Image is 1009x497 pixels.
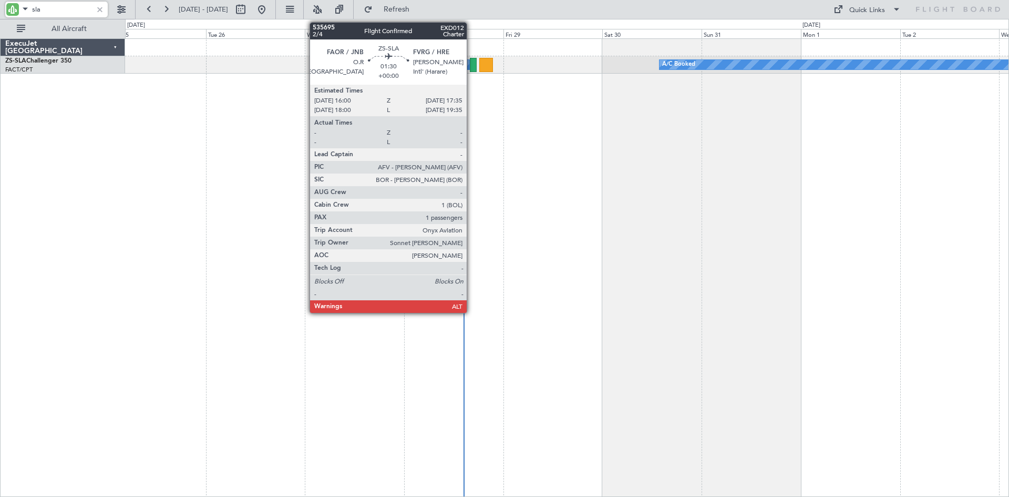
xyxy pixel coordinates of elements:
[503,29,603,38] div: Fri 29
[375,6,419,13] span: Refresh
[376,57,409,73] div: A/C Booked
[828,1,906,18] button: Quick Links
[900,29,1000,38] div: Tue 2
[662,57,695,73] div: A/C Booked
[5,58,71,64] a: ZS-SLAChallenger 350
[5,66,33,74] a: FACT/CPT
[801,29,900,38] div: Mon 1
[702,29,801,38] div: Sun 31
[27,25,111,33] span: All Aircraft
[179,5,228,14] span: [DATE] - [DATE]
[5,58,26,64] span: ZS-SLA
[359,1,422,18] button: Refresh
[849,5,885,16] div: Quick Links
[107,29,206,38] div: Mon 25
[206,29,305,38] div: Tue 26
[602,29,702,38] div: Sat 30
[404,29,503,38] div: Thu 28
[127,21,145,30] div: [DATE]
[802,21,820,30] div: [DATE]
[305,29,404,38] div: Wed 27
[32,2,92,17] input: A/C (Reg. or Type)
[12,21,114,37] button: All Aircraft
